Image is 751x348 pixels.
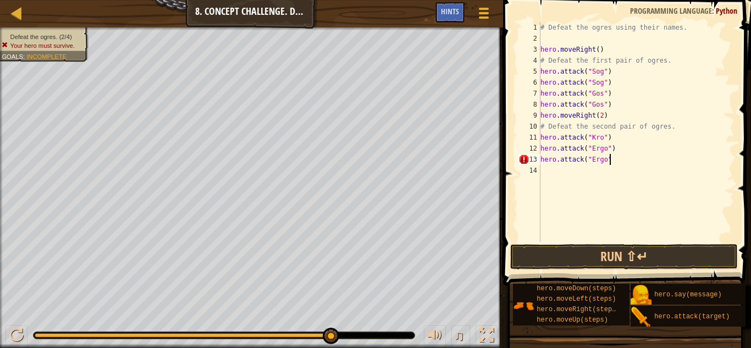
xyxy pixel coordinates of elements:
span: Programming language [630,5,712,16]
li: Defeat the ogres. [2,32,82,41]
button: ♫ [451,325,470,348]
span: Incomplete [26,53,67,60]
div: 5 [518,66,540,77]
span: hero.say(message) [654,291,721,299]
button: Ctrl + P: Play [5,325,27,348]
div: 2 [518,33,540,44]
button: Toggle fullscreen [476,325,498,348]
div: 12 [518,143,540,154]
div: 3 [518,44,540,55]
div: 6 [518,77,540,88]
div: 8 [518,99,540,110]
div: 10 [518,121,540,132]
img: portrait.png [631,285,651,306]
span: ♫ [454,327,465,344]
div: 9 [518,110,540,121]
span: Defeat the ogres. (2/4) [10,33,72,40]
span: : [23,53,26,60]
div: 11 [518,132,540,143]
span: hero.moveLeft(steps) [537,295,616,303]
span: Hints [441,6,459,16]
span: hero.moveDown(steps) [537,285,616,292]
div: 13 [518,154,540,165]
img: portrait.png [631,307,651,328]
button: Adjust volume [424,325,446,348]
span: hero.attack(target) [654,313,730,321]
div: 14 [518,165,540,176]
div: 1 [518,22,540,33]
div: 7 [518,88,540,99]
span: hero.moveRight(steps) [537,306,620,313]
span: Python [716,5,737,16]
button: Show game menu [470,2,498,28]
img: portrait.png [513,295,534,316]
span: hero.moveUp(steps) [537,316,608,324]
button: Run ⇧↵ [510,244,738,269]
span: Goals [2,53,23,60]
span: Your hero must survive. [10,42,75,49]
li: Your hero must survive. [2,41,82,50]
span: : [712,5,716,16]
div: 4 [518,55,540,66]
